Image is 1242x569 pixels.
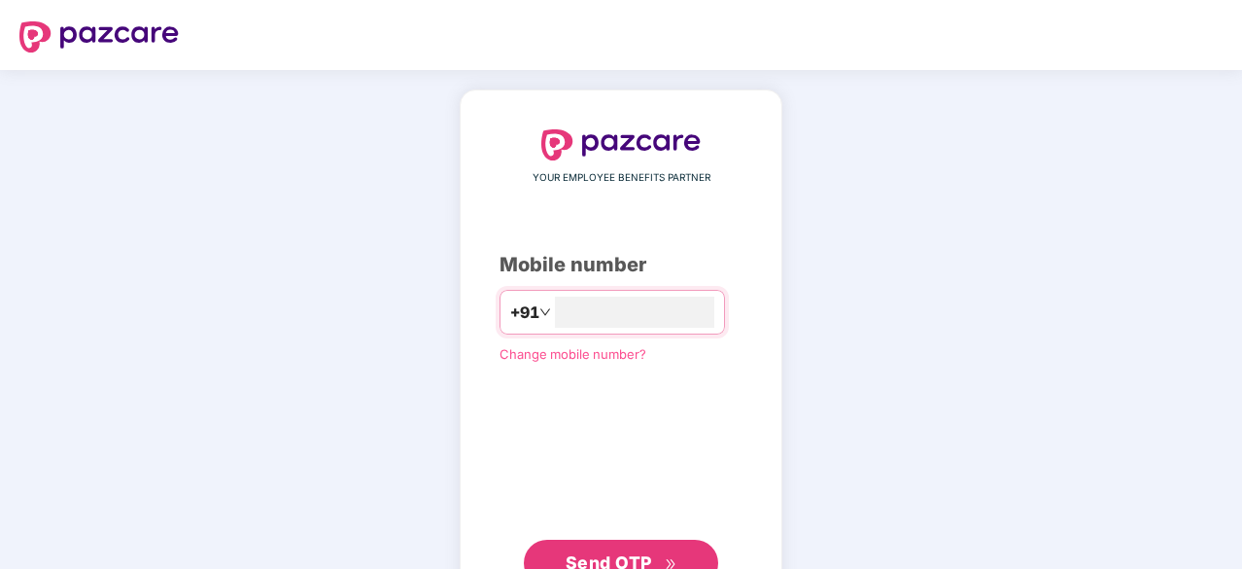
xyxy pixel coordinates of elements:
span: down [539,306,551,318]
a: Change mobile number? [500,346,646,362]
span: +91 [510,301,539,325]
span: YOUR EMPLOYEE BENEFITS PARTNER [533,170,710,186]
div: Mobile number [500,250,742,280]
img: logo [19,21,179,53]
img: logo [541,129,701,160]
